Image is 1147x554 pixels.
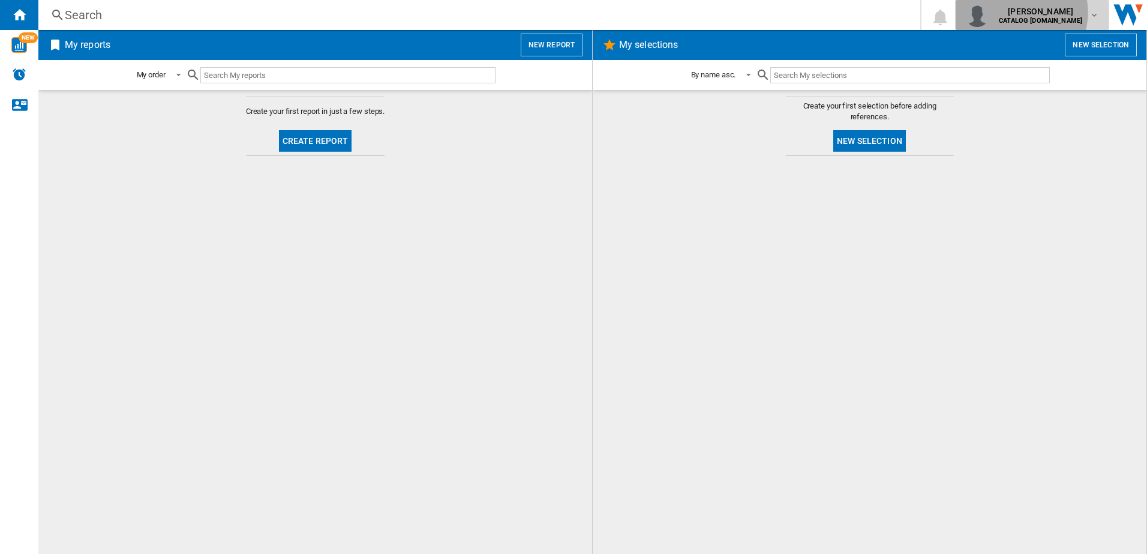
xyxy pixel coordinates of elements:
[1065,34,1137,56] button: New selection
[11,37,27,53] img: wise-card.svg
[617,34,680,56] h2: My selections
[786,101,954,122] span: Create your first selection before adding references.
[279,130,352,152] button: Create report
[770,67,1049,83] input: Search My selections
[137,70,166,79] div: My order
[12,67,26,82] img: alerts-logo.svg
[246,106,385,117] span: Create your first report in just a few steps.
[691,70,736,79] div: By name asc.
[200,67,496,83] input: Search My reports
[521,34,582,56] button: New report
[62,34,113,56] h2: My reports
[65,7,889,23] div: Search
[965,3,989,27] img: profile.jpg
[999,5,1082,17] span: [PERSON_NAME]
[999,17,1082,25] b: CATALOG [DOMAIN_NAME]
[19,32,38,43] span: NEW
[833,130,906,152] button: New selection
